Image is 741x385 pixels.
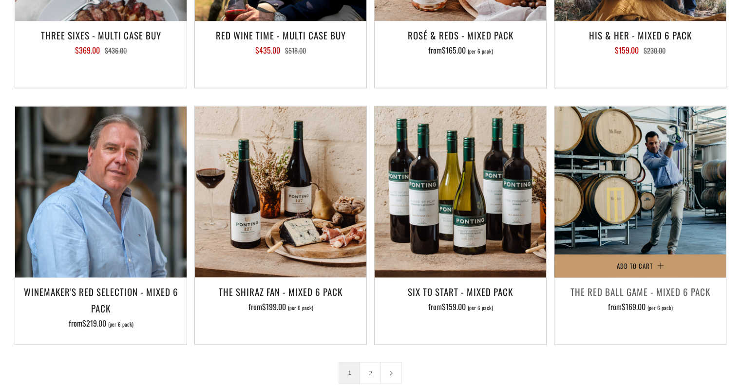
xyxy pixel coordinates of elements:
span: (per 6 pack) [108,322,133,327]
span: $518.00 [285,45,306,55]
a: 2 [360,363,380,383]
span: $169.00 [622,301,646,312]
h3: Six To Start - Mixed Pack [380,283,541,300]
a: Six To Start - Mixed Pack from$159.00 (per 6 pack) [375,283,546,332]
h3: Winemaker's Red Selection - Mixed 6 Pack [20,283,182,316]
span: from [428,44,493,56]
span: (per 6 pack) [468,49,493,54]
button: Add to Cart [554,254,726,277]
a: Red Wine Time - Multi Case Buy $435.00 $518.00 [195,27,366,75]
span: from [608,301,673,312]
span: $199.00 [262,301,286,312]
span: $165.00 [442,44,466,56]
h3: The Shiraz Fan - Mixed 6 Pack [200,283,361,300]
span: $369.00 [75,44,100,56]
span: $219.00 [82,317,106,329]
a: Rosé & Reds - Mixed Pack from$165.00 (per 6 pack) [375,27,546,75]
span: $230.00 [644,45,665,55]
span: Add to Cart [617,261,653,271]
span: from [428,301,493,312]
span: 1 [339,362,360,384]
h3: Three Sixes - Multi Case Buy [20,27,182,43]
h3: Red Wine Time - Multi Case Buy [200,27,361,43]
h3: The Red Ball Game - Mixed 6 Pack [559,283,721,300]
a: Winemaker's Red Selection - Mixed 6 Pack from$219.00 (per 6 pack) [15,283,187,332]
h3: His & Her - Mixed 6 Pack [559,27,721,43]
span: (per 6 pack) [647,305,673,311]
span: from [248,301,313,312]
h3: Rosé & Reds - Mixed Pack [380,27,541,43]
span: $159.00 [615,44,639,56]
span: from [69,317,133,329]
span: $436.00 [105,45,127,55]
span: $435.00 [255,44,280,56]
a: The Shiraz Fan - Mixed 6 Pack from$199.00 (per 6 pack) [195,283,366,332]
span: (per 6 pack) [468,305,493,311]
a: Three Sixes - Multi Case Buy $369.00 $436.00 [15,27,187,75]
a: His & Her - Mixed 6 Pack $159.00 $230.00 [554,27,726,75]
span: (per 6 pack) [288,305,313,311]
a: The Red Ball Game - Mixed 6 Pack from$169.00 (per 6 pack) [554,283,726,332]
span: $159.00 [442,301,466,312]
